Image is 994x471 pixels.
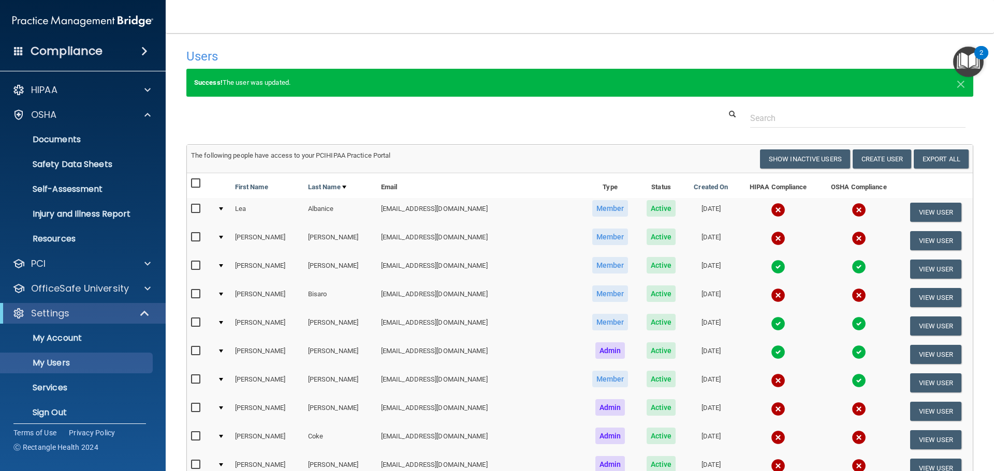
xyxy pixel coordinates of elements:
[852,203,866,217] img: cross.ca9f0e7f.svg
[13,428,56,438] a: Terms of Use
[771,231,785,246] img: cross.ca9f0e7f.svg
[186,69,973,97] div: The user was updated.
[771,316,785,331] img: tick.e7d51cea.svg
[7,358,148,368] p: My Users
[595,399,625,416] span: Admin
[304,226,377,255] td: [PERSON_NAME]
[684,283,737,312] td: [DATE]
[235,181,268,193] a: First Name
[638,173,684,198] th: Status
[377,173,582,198] th: Email
[31,109,57,121] p: OSHA
[684,312,737,340] td: [DATE]
[647,285,676,302] span: Active
[231,198,304,226] td: Lea
[953,47,984,77] button: Open Resource Center, 2 new notifications
[308,181,346,193] a: Last Name
[852,260,866,274] img: tick.e7d51cea.svg
[910,402,961,421] button: View User
[231,426,304,454] td: [PERSON_NAME]
[31,44,103,58] h4: Compliance
[377,340,582,369] td: [EMAIL_ADDRESS][DOMAIN_NAME]
[231,397,304,426] td: [PERSON_NAME]
[684,340,737,369] td: [DATE]
[852,430,866,445] img: cross.ca9f0e7f.svg
[684,369,737,397] td: [DATE]
[684,397,737,426] td: [DATE]
[852,345,866,359] img: tick.e7d51cea.svg
[914,149,969,169] a: Export All
[231,369,304,397] td: [PERSON_NAME]
[12,257,151,270] a: PCI
[304,283,377,312] td: Bisaro
[304,397,377,426] td: [PERSON_NAME]
[377,198,582,226] td: [EMAIL_ADDRESS][DOMAIN_NAME]
[592,257,628,274] span: Member
[771,288,785,302] img: cross.ca9f0e7f.svg
[231,255,304,283] td: [PERSON_NAME]
[231,226,304,255] td: [PERSON_NAME]
[647,371,676,387] span: Active
[852,288,866,302] img: cross.ca9f0e7f.svg
[684,255,737,283] td: [DATE]
[191,151,391,159] span: The following people have access to your PCIHIPAA Practice Portal
[377,312,582,340] td: [EMAIL_ADDRESS][DOMAIN_NAME]
[910,260,961,279] button: View User
[231,340,304,369] td: [PERSON_NAME]
[647,342,676,359] span: Active
[377,226,582,255] td: [EMAIL_ADDRESS][DOMAIN_NAME]
[595,428,625,444] span: Admin
[377,397,582,426] td: [EMAIL_ADDRESS][DOMAIN_NAME]
[304,369,377,397] td: [PERSON_NAME]
[956,77,966,89] button: Close
[852,402,866,416] img: cross.ca9f0e7f.svg
[12,109,151,121] a: OSHA
[852,231,866,246] img: cross.ca9f0e7f.svg
[592,371,628,387] span: Member
[684,198,737,226] td: [DATE]
[31,307,69,320] p: Settings
[304,198,377,226] td: Albanice
[7,184,148,194] p: Self-Assessment
[647,399,676,416] span: Active
[231,283,304,312] td: [PERSON_NAME]
[647,314,676,330] span: Active
[304,255,377,283] td: [PERSON_NAME]
[7,134,148,145] p: Documents
[694,181,728,193] a: Created On
[980,53,983,66] div: 2
[377,255,582,283] td: [EMAIL_ADDRESS][DOMAIN_NAME]
[31,84,57,96] p: HIPAA
[771,430,785,445] img: cross.ca9f0e7f.svg
[771,402,785,416] img: cross.ca9f0e7f.svg
[377,426,582,454] td: [EMAIL_ADDRESS][DOMAIN_NAME]
[7,407,148,418] p: Sign Out
[7,234,148,244] p: Resources
[750,109,966,128] input: Search
[13,442,98,452] span: Ⓒ Rectangle Health 2024
[647,428,676,444] span: Active
[852,316,866,331] img: tick.e7d51cea.svg
[956,72,966,93] span: ×
[12,11,153,32] img: PMB logo
[819,173,899,198] th: OSHA Compliance
[7,209,148,219] p: Injury and Illness Report
[582,173,638,198] th: Type
[592,285,628,302] span: Member
[592,229,628,245] span: Member
[69,428,115,438] a: Privacy Policy
[771,203,785,217] img: cross.ca9f0e7f.svg
[647,200,676,217] span: Active
[771,373,785,388] img: cross.ca9f0e7f.svg
[31,282,129,295] p: OfficeSafe University
[592,314,628,330] span: Member
[592,200,628,217] span: Member
[910,288,961,307] button: View User
[910,203,961,222] button: View User
[595,342,625,359] span: Admin
[304,312,377,340] td: [PERSON_NAME]
[684,226,737,255] td: [DATE]
[194,79,223,86] strong: Success!
[7,333,148,343] p: My Account
[12,282,151,295] a: OfficeSafe University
